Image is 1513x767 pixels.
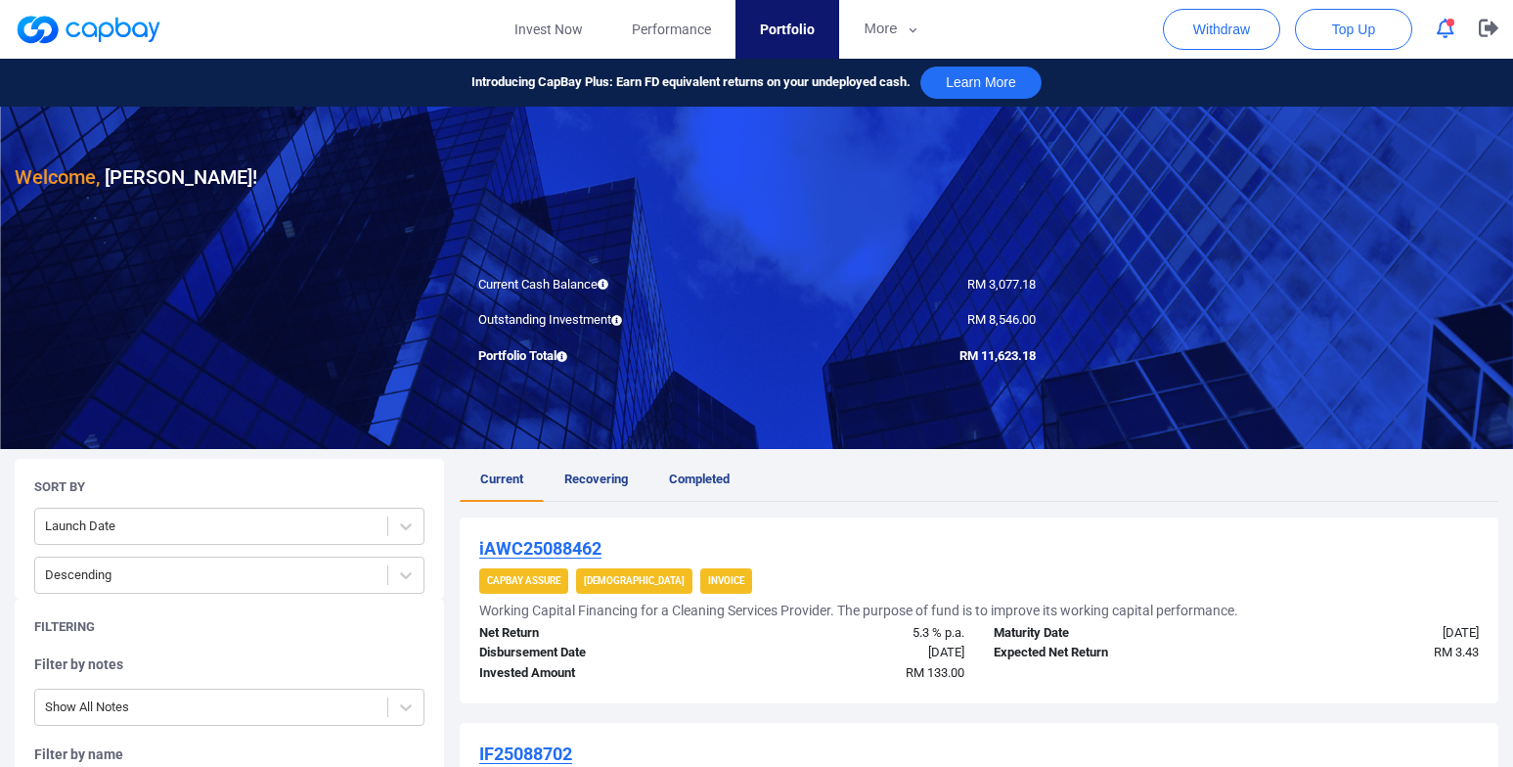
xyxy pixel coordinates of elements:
strong: [DEMOGRAPHIC_DATA] [584,575,685,586]
h5: Filter by notes [34,655,424,673]
span: Recovering [564,472,628,486]
span: RM 3,077.18 [967,277,1036,292]
h5: Filter by name [34,745,424,763]
span: Completed [669,472,730,486]
span: RM 133.00 [906,665,964,680]
div: 5.3 % p.a. [722,623,979,644]
span: RM 8,546.00 [967,312,1036,327]
h5: Working Capital Financing for a Cleaning Services Provider. The purpose of fund is to improve its... [479,602,1238,619]
div: Outstanding Investment [464,310,757,331]
h5: Sort By [34,478,85,496]
u: iAWC25088462 [479,538,601,559]
div: Maturity Date [979,623,1236,644]
div: [DATE] [722,643,979,663]
button: Learn More [920,67,1042,99]
h5: Filtering [34,618,95,636]
strong: CapBay Assure [487,575,560,586]
span: Portfolio [760,19,815,40]
div: Invested Amount [465,663,722,684]
button: Withdraw [1163,9,1280,50]
div: Net Return [465,623,722,644]
span: Welcome, [15,165,100,189]
div: Portfolio Total [464,346,757,367]
span: Introducing CapBay Plus: Earn FD equivalent returns on your undeployed cash. [471,72,911,93]
span: Current [480,472,523,486]
strong: Invoice [708,575,744,586]
span: RM 3.43 [1434,645,1479,659]
h3: [PERSON_NAME] ! [15,161,257,193]
span: Performance [632,19,711,40]
div: Current Cash Balance [464,275,757,295]
div: Expected Net Return [979,643,1236,663]
div: [DATE] [1236,623,1493,644]
span: Top Up [1332,20,1375,39]
button: Top Up [1295,9,1412,50]
span: RM 11,623.18 [959,348,1036,363]
div: Disbursement Date [465,643,722,663]
u: IF25088702 [479,744,572,764]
